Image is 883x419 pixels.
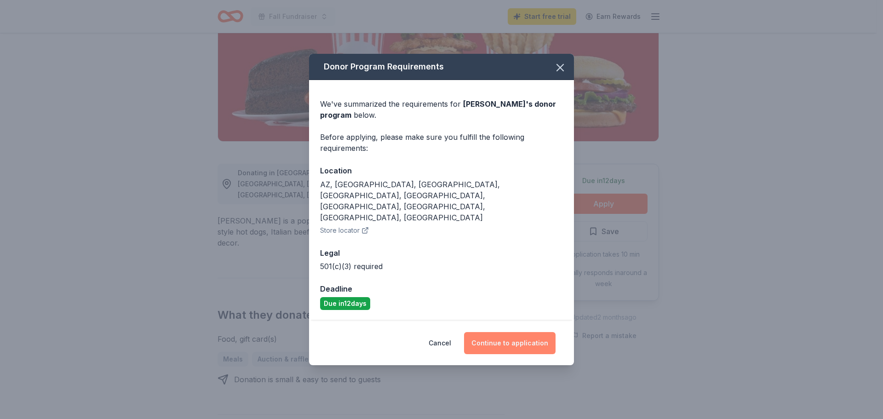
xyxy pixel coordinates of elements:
div: We've summarized the requirements for below. [320,98,563,121]
button: Cancel [429,332,451,354]
button: Continue to application [464,332,556,354]
div: Donor Program Requirements [309,54,574,80]
div: Location [320,165,563,177]
div: Legal [320,247,563,259]
button: Store locator [320,225,369,236]
div: Deadline [320,283,563,295]
div: Before applying, please make sure you fulfill the following requirements: [320,132,563,154]
div: Due in 12 days [320,297,370,310]
div: AZ, [GEOGRAPHIC_DATA], [GEOGRAPHIC_DATA], [GEOGRAPHIC_DATA], [GEOGRAPHIC_DATA], [GEOGRAPHIC_DATA]... [320,179,563,223]
div: 501(c)(3) required [320,261,563,272]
